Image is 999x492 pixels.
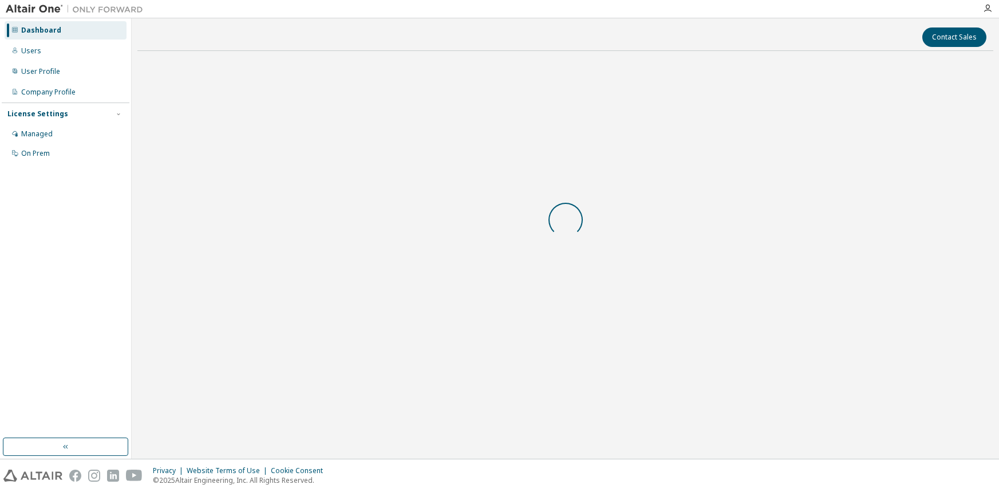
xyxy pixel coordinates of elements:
div: User Profile [21,67,60,76]
button: Contact Sales [922,27,986,47]
img: youtube.svg [126,470,143,482]
div: Cookie Consent [271,466,330,475]
div: Managed [21,129,53,139]
img: altair_logo.svg [3,470,62,482]
img: facebook.svg [69,470,81,482]
p: © 2025 Altair Engineering, Inc. All Rights Reserved. [153,475,330,485]
div: On Prem [21,149,50,158]
div: Users [21,46,41,56]
div: Privacy [153,466,187,475]
div: Company Profile [21,88,76,97]
img: Altair One [6,3,149,15]
div: License Settings [7,109,68,119]
div: Dashboard [21,26,61,35]
div: Website Terms of Use [187,466,271,475]
img: instagram.svg [88,470,100,482]
img: linkedin.svg [107,470,119,482]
